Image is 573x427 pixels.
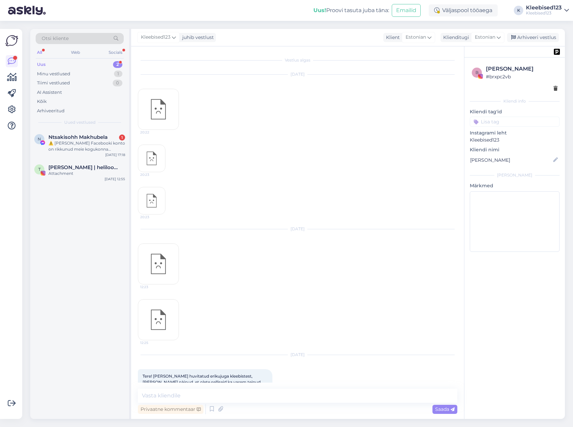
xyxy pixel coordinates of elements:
div: Arhiveeri vestlus [507,33,559,42]
span: Otsi kliente [42,35,69,42]
div: AI Assistent [37,89,62,96]
span: Saada [435,406,455,412]
span: b [475,70,479,75]
div: ⚠️ [PERSON_NAME] Facebooki konto on rikkunud meie kogukonna standardeid. Meie süsteem on saanud p... [48,140,125,152]
b: Uus! [313,7,326,13]
div: Proovi tasuta juba täna: [313,6,389,14]
span: Estonian [475,34,495,41]
div: Socials [107,48,124,57]
div: Privaatne kommentaar [138,405,203,414]
div: 2 [113,61,122,68]
span: Kleebised123 [141,34,170,41]
a: Kleebised123Kleebised123 [526,5,569,16]
p: Instagrami leht [470,129,560,137]
span: 20:23 [140,172,165,177]
span: Tere! [PERSON_NAME] huvitatud erikujuga kleebistest, [PERSON_NAME] nàinud, et olete selliseid ka ... [143,374,262,385]
div: [PERSON_NAME] [486,65,558,73]
span: 20:23 [140,215,165,220]
span: N [38,137,41,142]
span: 12:23 [140,284,165,289]
div: [DATE] 17:18 [105,152,125,157]
div: Kõik [37,98,47,105]
div: 1 [119,134,125,141]
div: 1 [114,71,122,77]
div: Tiimi vestlused [37,80,70,86]
div: Kliendi info [470,98,560,104]
div: [DATE] [138,226,457,232]
div: Klient [383,34,400,41]
div: Arhiveeritud [37,108,65,114]
p: Kliendi tag'id [470,108,560,115]
span: Estonian [406,34,426,41]
img: pd [554,49,560,55]
div: [DATE] [138,71,457,77]
span: 12:25 [140,340,165,345]
span: Uued vestlused [64,119,95,125]
img: attachment [138,187,165,214]
div: juhib vestlust [180,34,214,41]
span: 20:22 [140,130,165,135]
div: Uus [37,61,46,68]
button: Emailid [392,4,421,17]
span: Tuuli Pruul | helilooja & klaveriõpetaja [48,164,118,170]
div: Kleebised123 [526,10,562,16]
span: T [38,167,41,172]
div: # brxpc2vb [486,73,558,80]
img: attachment [138,145,165,172]
input: Lisa tag [470,117,560,127]
div: [PERSON_NAME] [470,172,560,178]
div: Web [70,48,81,57]
p: Kliendi nimi [470,146,560,153]
p: Märkmed [470,182,560,189]
img: Askly Logo [5,34,18,47]
div: Minu vestlused [37,71,70,77]
input: Lisa nimi [470,156,552,164]
span: Ntsakisohh Makhubela [48,134,108,140]
div: Vestlus algas [138,57,457,63]
p: Kleebised123 [470,137,560,144]
div: 0 [113,80,122,86]
div: K [514,6,523,15]
div: Kleebised123 [526,5,562,10]
div: [DATE] [138,352,457,358]
div: Klienditugi [441,34,469,41]
div: Väljaspool tööaega [429,4,498,16]
div: Attachment [48,170,125,177]
div: All [36,48,43,57]
div: [DATE] 12:55 [105,177,125,182]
